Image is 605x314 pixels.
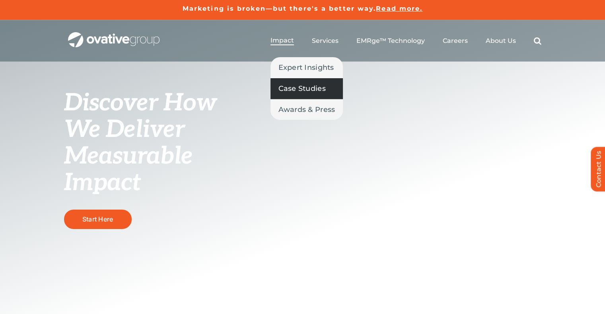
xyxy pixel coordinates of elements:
[270,78,343,99] a: Case Studies
[278,62,334,73] span: Expert Insights
[278,83,326,94] span: Case Studies
[64,116,193,197] span: We Deliver Measurable Impact
[183,5,376,12] a: Marketing is broken—but there's a better way.
[270,28,541,54] nav: Menu
[64,210,132,229] a: Start Here
[486,37,516,45] a: About Us
[534,37,541,45] a: Search
[270,37,294,45] a: Impact
[376,5,422,12] a: Read more.
[356,37,425,45] a: EMRge™ Technology
[68,31,160,39] a: OG_Full_horizontal_WHT
[82,215,113,223] span: Start Here
[443,37,468,45] a: Careers
[64,89,217,118] span: Discover How
[278,104,335,115] span: Awards & Press
[312,37,338,45] a: Services
[270,57,343,78] a: Expert Insights
[270,99,343,120] a: Awards & Press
